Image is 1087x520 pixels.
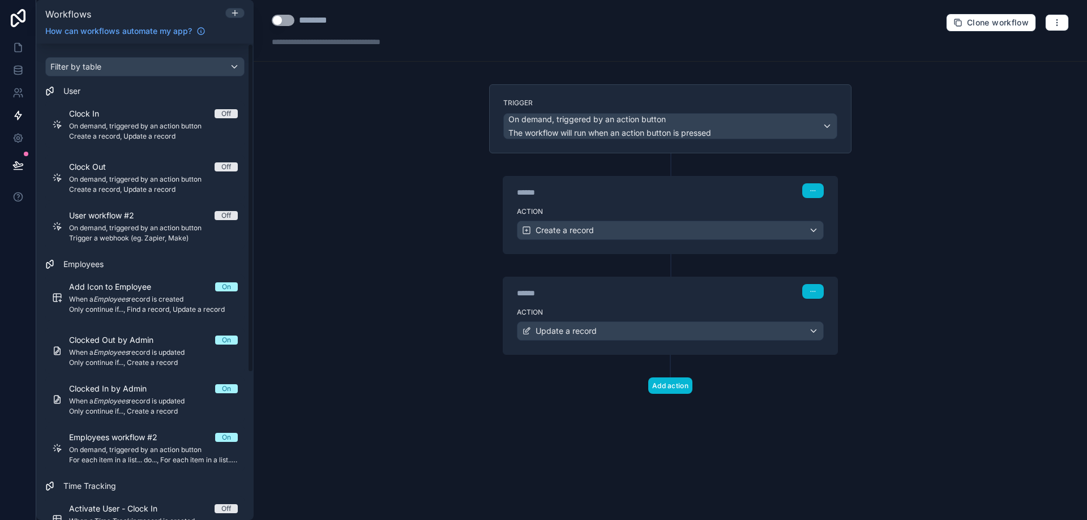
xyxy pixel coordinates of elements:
[503,113,837,139] button: On demand, triggered by an action buttonThe workflow will run when an action button is pressed
[536,325,597,337] span: Update a record
[517,207,824,216] label: Action
[946,14,1036,32] button: Clone workflow
[967,18,1029,28] span: Clone workflow
[648,377,692,394] button: Add action
[41,25,210,37] a: How can workflows automate my app?
[508,128,711,137] span: The workflow will run when an action button is pressed
[45,8,91,20] span: Workflows
[536,225,594,236] span: Create a record
[503,98,837,108] label: Trigger
[517,221,824,240] button: Create a record
[45,25,192,37] span: How can workflows automate my app?
[517,321,824,341] button: Update a record
[508,114,666,125] span: On demand, triggered by an action button
[517,308,824,317] label: Action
